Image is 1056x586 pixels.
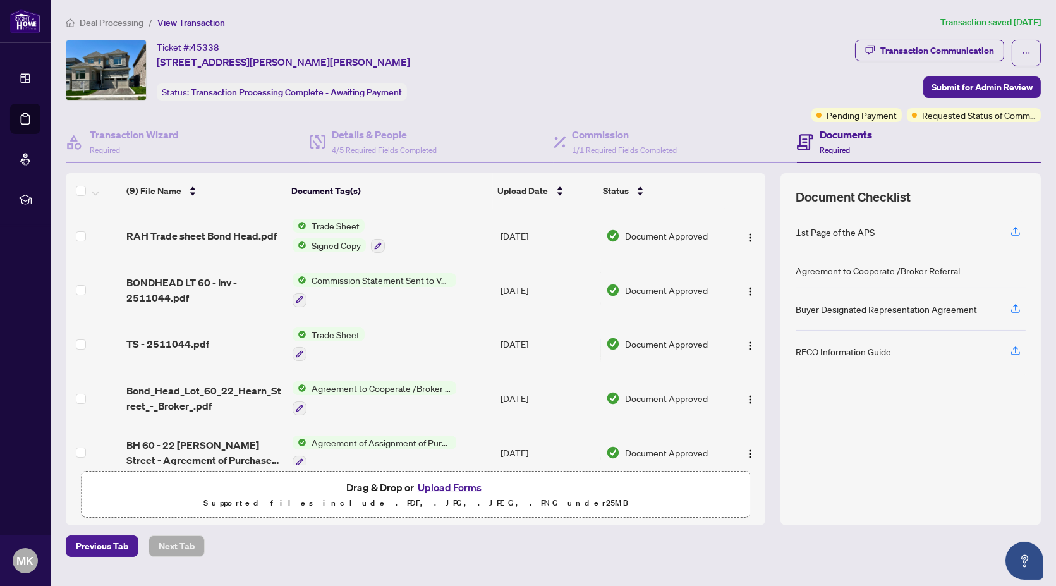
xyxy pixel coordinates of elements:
img: logo [10,9,40,33]
div: Status: [157,83,407,101]
img: Status Icon [293,436,306,449]
div: 1st Page of the APS [796,225,875,239]
span: (9) File Name [126,184,181,198]
button: Logo [740,280,760,300]
button: Status IconTrade SheetStatus IconSigned Copy [293,219,385,253]
span: MK [17,552,34,570]
span: Required [820,145,850,155]
button: Previous Tab [66,535,138,557]
span: 1/1 Required Fields Completed [573,145,677,155]
td: [DATE] [495,263,601,317]
span: Deal Processing [80,17,143,28]
span: Agreement of Assignment of Purchase and Sale [306,436,456,449]
td: [DATE] [495,425,601,480]
img: Document Status [606,446,620,460]
span: Document Checklist [796,188,911,206]
span: Trade Sheet [306,327,365,341]
button: Next Tab [149,535,205,557]
span: [STREET_ADDRESS][PERSON_NAME][PERSON_NAME] [157,54,410,70]
span: BONDHEAD LT 60 - Inv - 2511044.pdf [126,275,282,305]
img: Status Icon [293,219,306,233]
button: Status IconTrade Sheet [293,327,365,362]
button: Transaction Communication [855,40,1004,61]
img: Logo [745,286,755,296]
span: Bond_Head_Lot_60_22_Hearn_Street_-_Broker_.pdf [126,383,282,413]
button: Status IconAgreement to Cooperate /Broker Referral [293,381,456,415]
img: Logo [745,233,755,243]
span: Document Approved [625,229,708,243]
span: Pending Payment [827,108,897,122]
img: Document Status [606,391,620,405]
h4: Transaction Wizard [90,127,179,142]
td: [DATE] [495,317,601,372]
span: ellipsis [1022,49,1031,58]
span: 45338 [191,42,219,53]
img: Document Status [606,229,620,243]
span: Agreement to Cooperate /Broker Referral [306,381,456,395]
div: RECO Information Guide [796,345,891,358]
img: Logo [745,341,755,351]
img: Logo [745,449,755,459]
p: Supported files include .PDF, .JPG, .JPEG, .PNG under 25 MB [89,496,742,511]
h4: Details & People [332,127,437,142]
button: Logo [740,334,760,354]
span: Required [90,145,120,155]
span: Upload Date [498,184,549,198]
span: Drag & Drop or [346,479,485,496]
span: Commission Statement Sent to Vendor [306,273,456,287]
span: Previous Tab [76,536,128,556]
img: Status Icon [293,238,306,252]
span: Document Approved [625,283,708,297]
h4: Commission [573,127,677,142]
div: Transaction Communication [880,40,994,61]
span: BH 60 - 22 [PERSON_NAME] Street - Agreement of Purchase and Sale.pdf [126,437,282,468]
span: Document Approved [625,391,708,405]
button: Status IconAgreement of Assignment of Purchase and Sale [293,436,456,470]
li: / [149,15,152,30]
th: Status [598,173,725,209]
td: [DATE] [495,371,601,425]
span: Trade Sheet [306,219,365,233]
button: Status IconCommission Statement Sent to Vendor [293,273,456,307]
span: Submit for Admin Review [932,77,1033,97]
div: Ticket #: [157,40,219,54]
article: Transaction saved [DATE] [940,15,1041,30]
th: (9) File Name [121,173,286,209]
button: Open asap [1005,542,1043,580]
img: Status Icon [293,381,306,395]
th: Upload Date [493,173,598,209]
div: Agreement to Cooperate /Broker Referral [796,264,960,278]
div: Buyer Designated Representation Agreement [796,302,977,316]
span: View Transaction [157,17,225,28]
button: Logo [740,226,760,246]
span: Requested Status of Commission [922,108,1036,122]
span: TS - 2511044.pdf [126,336,209,351]
span: RAH Trade sheet Bond Head.pdf [126,228,277,243]
span: Signed Copy [306,238,366,252]
img: Document Status [606,337,620,351]
span: Status [603,184,629,198]
span: home [66,18,75,27]
img: Status Icon [293,273,306,287]
span: Drag & Drop orUpload FormsSupported files include .PDF, .JPG, .JPEG, .PNG under25MB [82,472,750,518]
img: Status Icon [293,327,306,341]
img: Document Status [606,283,620,297]
span: 4/5 Required Fields Completed [332,145,437,155]
button: Upload Forms [414,479,485,496]
button: Logo [740,388,760,408]
img: IMG-N12184171_1.jpg [66,40,146,100]
button: Submit for Admin Review [923,76,1041,98]
th: Document Tag(s) [286,173,493,209]
button: Logo [740,443,760,463]
h4: Documents [820,127,872,142]
span: Document Approved [625,446,708,460]
span: Document Approved [625,337,708,351]
img: Logo [745,394,755,405]
span: Transaction Processing Complete - Awaiting Payment [191,87,402,98]
td: [DATE] [495,209,601,263]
